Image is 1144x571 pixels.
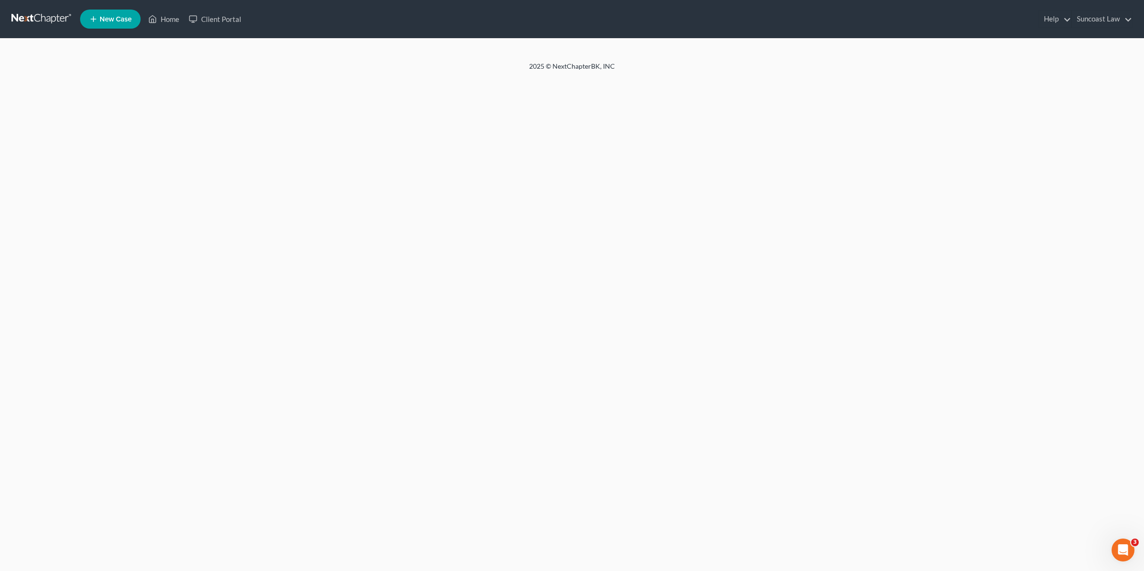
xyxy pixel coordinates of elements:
a: Client Portal [184,10,246,28]
a: Home [143,10,184,28]
new-legal-case-button: New Case [80,10,141,29]
div: 2025 © NextChapterBK, INC [300,62,844,79]
span: 3 [1131,539,1139,546]
a: Help [1039,10,1071,28]
iframe: Intercom live chat [1112,539,1134,561]
a: Suncoast Law [1072,10,1132,28]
